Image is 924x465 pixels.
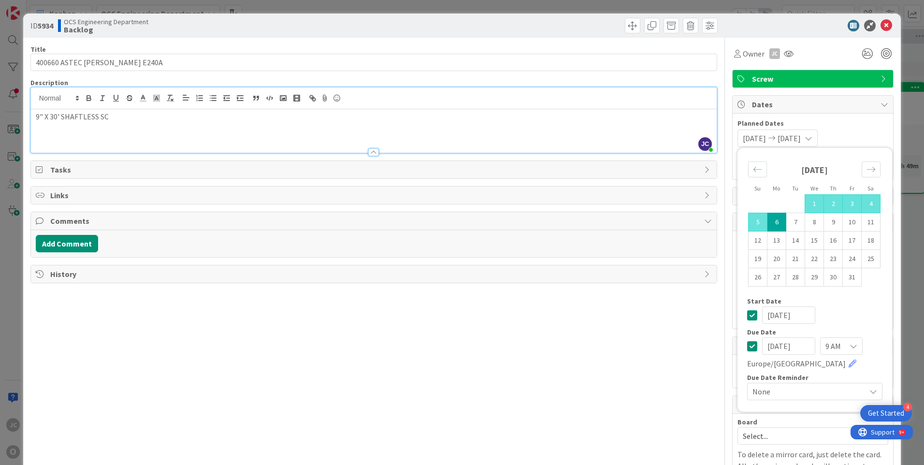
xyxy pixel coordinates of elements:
[30,20,53,31] span: ID
[867,185,874,192] small: Sa
[30,78,68,87] span: Description
[805,195,824,213] td: Selected. Wednesday, 10/01/2025 12:00 PM
[773,185,780,192] small: Mo
[824,195,843,213] td: Selected. Thursday, 10/02/2025 12:00 PM
[824,213,843,232] td: Choose Thursday, 10/09/2025 12:00 PM as your check-in date. It’s available.
[752,385,861,398] span: None
[824,268,843,287] td: Choose Thursday, 10/30/2025 12:00 PM as your check-in date. It’s available.
[749,268,767,287] td: Choose Sunday, 10/26/2025 12:00 PM as your check-in date. It’s available.
[786,250,805,268] td: Choose Tuesday, 10/21/2025 12:00 PM as your check-in date. It’s available.
[747,329,776,335] span: Due Date
[767,213,786,232] td: Selected as end date. Monday, 10/06/2025 12:00 PM
[749,250,767,268] td: Choose Sunday, 10/19/2025 12:00 PM as your check-in date. It’s available.
[762,337,815,355] input: MM/DD/YYYY
[801,164,828,175] strong: [DATE]
[843,268,862,287] td: Choose Friday, 10/31/2025 12:00 PM as your check-in date. It’s available.
[50,268,699,280] span: History
[786,232,805,250] td: Choose Tuesday, 10/14/2025 12:00 PM as your check-in date. It’s available.
[862,195,881,213] td: Selected. Saturday, 10/04/2025 12:00 PM
[778,132,801,144] span: [DATE]
[20,1,44,13] span: Support
[698,137,712,151] span: JC
[903,403,912,411] div: 4
[786,268,805,287] td: Choose Tuesday, 10/28/2025 12:00 PM as your check-in date. It’s available.
[749,232,767,250] td: Choose Sunday, 10/12/2025 12:00 PM as your check-in date. It’s available.
[749,213,767,232] td: Selected. Sunday, 10/05/2025 12:00 PM
[805,232,824,250] td: Choose Wednesday, 10/15/2025 12:00 PM as your check-in date. It’s available.
[743,132,766,144] span: [DATE]
[50,189,699,201] span: Links
[38,21,53,30] b: 5934
[860,405,912,421] div: Open Get Started checklist, remaining modules: 4
[805,268,824,287] td: Choose Wednesday, 10/29/2025 12:00 PM as your check-in date. It’s available.
[64,26,148,33] b: Backlog
[737,153,891,298] div: Calendar
[747,298,781,305] span: Start Date
[30,45,46,54] label: Title
[843,195,862,213] td: Selected. Friday, 10/03/2025 12:00 PM
[49,4,54,12] div: 9+
[843,250,862,268] td: Choose Friday, 10/24/2025 12:00 PM as your check-in date. It’s available.
[843,232,862,250] td: Choose Friday, 10/17/2025 12:00 PM as your check-in date. It’s available.
[825,339,841,353] span: 9 AM
[850,185,854,192] small: Fr
[30,54,717,71] input: type card name here...
[752,73,876,85] span: Screw
[786,213,805,232] td: Choose Tuesday, 10/07/2025 12:00 PM as your check-in date. It’s available.
[737,118,888,129] span: Planned Dates
[862,161,881,177] div: Move forward to switch to the next month.
[748,161,767,177] div: Move backward to switch to the previous month.
[805,213,824,232] td: Choose Wednesday, 10/08/2025 12:00 PM as your check-in date. It’s available.
[50,164,699,175] span: Tasks
[843,213,862,232] td: Choose Friday, 10/10/2025 12:00 PM as your check-in date. It’s available.
[868,408,904,418] div: Get Started
[824,250,843,268] td: Choose Thursday, 10/23/2025 12:00 PM as your check-in date. It’s available.
[36,235,98,252] button: Add Comment
[792,185,798,192] small: Tu
[752,99,876,110] span: Dates
[737,419,757,425] span: Board
[767,268,786,287] td: Choose Monday, 10/27/2025 12:00 PM as your check-in date. It’s available.
[767,250,786,268] td: Choose Monday, 10/20/2025 12:00 PM as your check-in date. It’s available.
[805,250,824,268] td: Choose Wednesday, 10/22/2025 12:00 PM as your check-in date. It’s available.
[862,232,881,250] td: Choose Saturday, 10/18/2025 12:00 PM as your check-in date. It’s available.
[762,306,815,324] input: MM/DD/YYYY
[50,215,699,227] span: Comments
[769,48,780,59] div: JC
[743,48,765,59] span: Owner
[824,232,843,250] td: Choose Thursday, 10/16/2025 12:00 PM as your check-in date. It’s available.
[862,250,881,268] td: Choose Saturday, 10/25/2025 12:00 PM as your check-in date. It’s available.
[830,185,837,192] small: Th
[743,429,866,443] span: Select...
[747,374,808,381] span: Due Date Reminder
[767,232,786,250] td: Choose Monday, 10/13/2025 12:00 PM as your check-in date. It’s available.
[64,18,148,26] span: OCS Engineering Department
[754,185,761,192] small: Su
[862,213,881,232] td: Choose Saturday, 10/11/2025 12:00 PM as your check-in date. It’s available.
[810,185,818,192] small: We
[747,358,846,369] span: Europe/[GEOGRAPHIC_DATA]
[36,111,712,122] p: 9" X 30' SHAFTLESS SC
